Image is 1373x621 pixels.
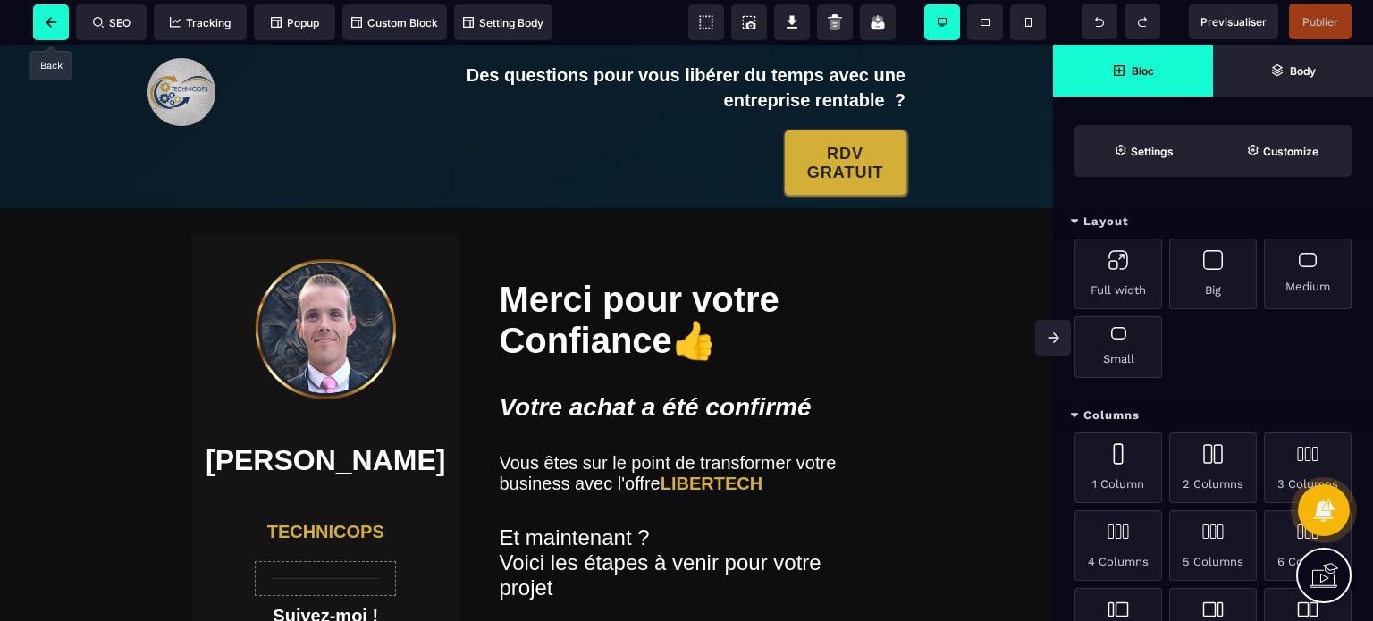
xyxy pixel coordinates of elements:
[1290,64,1316,78] strong: Body
[1169,510,1257,581] div: 5 Columns
[1074,239,1162,309] div: Full width
[249,208,401,360] img: 8b362d96bec9e8e76015217cce0796a7_6795_67bdbd8446532_d11n7da8rpqbjy.png
[206,390,445,441] h1: [PERSON_NAME]
[688,4,724,40] span: View components
[1053,45,1213,97] span: Open Blocks
[1189,4,1278,39] span: Preview
[1132,64,1154,78] strong: Bloc
[785,86,906,150] button: RDV GRATUIT
[1264,510,1352,581] div: 6 Columns
[170,16,231,29] span: Tracking
[1053,206,1373,239] div: Layout
[1053,399,1373,432] div: Columns
[1213,45,1373,97] span: Open Layer Manager
[661,429,762,449] b: LIBERTECH
[271,16,319,29] span: Popup
[499,235,861,317] div: Merci pour votre Confiance👍
[1131,145,1174,158] strong: Settings
[351,16,438,29] span: Custom Block
[1074,125,1213,177] span: Settings
[1263,145,1318,158] strong: Customize
[1074,432,1162,503] div: 1 Column
[499,506,861,556] div: Voici les étapes à venir pour votre projet
[463,16,543,29] span: Setting Body
[206,552,445,591] h2: Suivez-moi !
[1264,432,1352,503] div: 3 Columns
[499,481,861,506] div: Et maintenant ?
[1169,239,1257,309] div: Big
[147,13,215,81] img: de3acc9ae0b61ea228ad65d4f8de8e4c_logo_technicops_3.png
[423,18,906,68] div: Des questions pour vous libérer du temps avec une entreprise rentable ?
[93,16,131,29] span: SEO
[1200,15,1267,29] span: Previsualiser
[1213,125,1352,177] span: Open Style Manager
[499,348,861,377] div: Votre achat a été confirmé
[499,408,861,449] div: Vous êtes sur le point de transformer votre business avec l'offre
[1169,432,1257,503] div: 2 Columns
[1264,239,1352,309] div: Medium
[206,468,445,507] h2: TECHNICOPS
[1074,316,1162,378] div: Small
[731,4,767,40] span: Screenshot
[1074,510,1162,581] div: 4 Columns
[1302,15,1338,29] span: Publier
